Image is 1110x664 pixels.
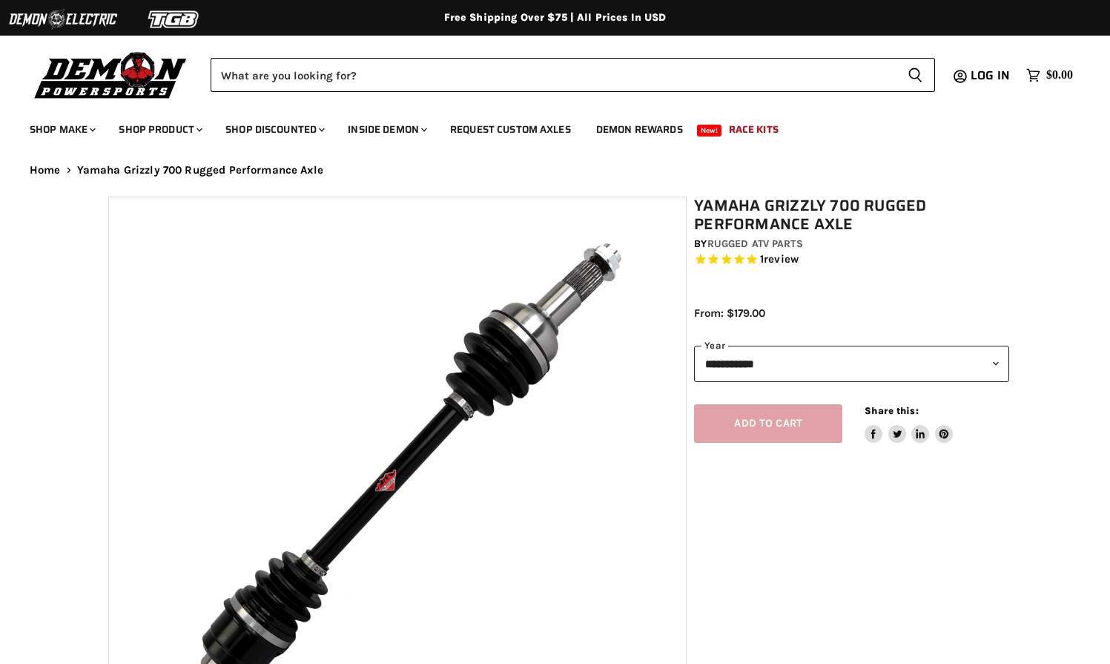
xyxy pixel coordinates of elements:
a: Shop Product [108,114,211,145]
span: New! [697,125,722,137]
span: Rated 5.0 out of 5 stars 1 reviews [694,252,1009,268]
h1: Yamaha Grizzly 700 Rugged Performance Axle [694,197,1009,234]
ul: Main menu [19,108,1069,145]
span: From: $179.00 [694,306,765,320]
span: 1 reviews [760,253,799,266]
span: Log in [971,66,1010,85]
a: Home [30,164,61,177]
input: Search [211,58,896,92]
button: Search [896,58,935,92]
a: Inside Demon [337,114,436,145]
aside: Share this: [865,404,953,444]
a: Demon Rewards [585,114,694,145]
select: year [694,346,1009,382]
span: Yamaha Grizzly 700 Rugged Performance Axle [77,164,323,177]
img: Demon Electric Logo 2 [7,5,119,33]
span: Share this: [865,405,918,416]
img: TGB Logo 2 [119,5,230,33]
span: $0.00 [1046,68,1073,82]
div: by [694,236,1009,252]
a: Shop Discounted [214,114,334,145]
a: Log in [964,69,1019,82]
a: Shop Make [19,114,105,145]
a: Race Kits [718,114,790,145]
img: Demon Powersports [30,48,192,101]
a: Request Custom Axles [439,114,582,145]
form: Product [211,58,935,92]
a: Rugged ATV Parts [707,237,803,250]
a: $0.00 [1019,65,1080,86]
span: review [764,253,799,266]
